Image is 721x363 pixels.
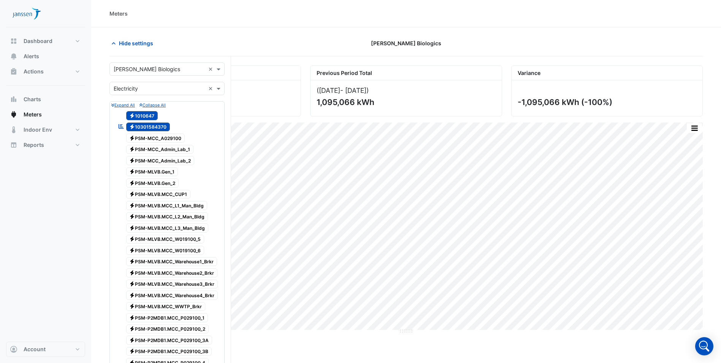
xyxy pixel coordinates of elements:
button: Hide settings [109,37,158,50]
span: PSM-MLVB.MCC_Warehouse2_Brkr [126,268,218,277]
span: Account [24,345,46,353]
fa-icon: Reportable [118,123,125,130]
span: 10301584370 [126,123,170,132]
div: 1,095,066 kWh [317,97,494,107]
fa-icon: Electricity [129,337,135,343]
fa-icon: Electricity [129,191,135,197]
img: Company Logo [9,6,43,21]
button: Indoor Env [6,122,85,137]
span: PSM-MLVB.Gen_1 [126,167,178,177]
fa-icon: Electricity [129,113,135,118]
span: PSM-MLVB.MCC_L2_Man_Bldg [126,212,208,221]
span: PSM-P2MDB1.MCC_P029100_3B [126,347,212,356]
button: Alerts [6,49,85,64]
fa-icon: Electricity [129,304,135,309]
span: Actions [24,68,44,75]
small: Expand All [111,103,135,108]
small: Collapse All [139,103,166,108]
fa-icon: Electricity [129,236,135,242]
button: Collapse All [139,102,166,108]
fa-icon: Electricity [129,169,135,175]
button: Reports [6,137,85,153]
app-icon: Meters [10,111,17,118]
span: Clear [208,84,215,92]
span: Reports [24,141,44,149]
span: PSM-MLVB.MCC_W019100_5 [126,235,204,244]
span: PSM-MCC_Admin_Lab_1 [126,145,194,154]
span: PSM-MCC_A029100 [126,134,185,143]
span: Indoor Env [24,126,52,134]
span: PSM-MCC_Admin_Lab_2 [126,156,195,165]
div: Variance [512,66,702,80]
fa-icon: Electricity [129,349,135,354]
span: 1010647 [126,111,158,120]
app-icon: Dashboard [10,37,17,45]
fa-icon: Electricity [129,292,135,298]
fa-icon: Electricity [129,146,135,152]
span: Hide settings [119,39,153,47]
button: Expand All [111,102,135,108]
div: ([DATE] ) [317,86,495,94]
div: Open Intercom Messenger [695,337,713,355]
span: PSM-P2MDB1.MCC_P029100_1 [126,313,208,322]
app-icon: Alerts [10,53,17,60]
button: Meters [6,107,85,122]
app-icon: Charts [10,96,17,103]
span: PSM-P2MDB1.MCC_P029100_2 [126,325,209,334]
fa-icon: Electricity [129,124,135,130]
span: PSM-MLVB.MCC_L3_Man_Bldg [126,223,209,232]
span: PSM-P2MDB1.MCC_P029100_3A [126,336,212,345]
span: Dashboard [24,37,52,45]
div: Previous Period Total [311,66,501,80]
app-icon: Reports [10,141,17,149]
div: -1,095,066 kWh (-100%) [518,97,695,107]
span: PSM-MLVB.MCC_W019100_6 [126,246,204,255]
fa-icon: Electricity [129,158,135,163]
button: More Options [687,123,702,133]
button: Dashboard [6,33,85,49]
span: PSM-MLVB.MCC_CUP1 [126,190,191,199]
fa-icon: Electricity [129,180,135,186]
span: PSM-MLVB.MCC_Warehouse3_Brkr [126,280,218,289]
span: PSM-MLVB.MCC_L1_Man_Bldg [126,201,208,210]
div: Meters [109,10,128,18]
fa-icon: Electricity [129,270,135,275]
fa-icon: Electricity [129,214,135,220]
fa-icon: Electricity [129,225,135,231]
span: PSM-MLVB.MCC_Warehouse4_Brkr [126,291,218,300]
span: - [DATE] [340,86,366,94]
button: Account [6,342,85,357]
fa-icon: Electricity [129,326,135,332]
span: PSM-MLVB.Gen_2 [126,178,179,188]
span: Charts [24,96,41,103]
fa-icon: Electricity [129,135,135,141]
app-icon: Actions [10,68,17,75]
fa-icon: Electricity [129,202,135,208]
span: Alerts [24,53,39,60]
fa-icon: Electricity [129,259,135,264]
fa-icon: Electricity [129,247,135,253]
span: Meters [24,111,42,118]
span: PSM-MLVB.MCC_Warehouse1_Brkr [126,257,217,266]
button: Charts [6,92,85,107]
fa-icon: Electricity [129,315,135,320]
span: PSM-MLVB.MCC_WWTP_Brkr [126,302,206,311]
fa-icon: Electricity [129,281,135,287]
span: Clear [208,65,215,73]
span: [PERSON_NAME] Biologics [371,39,441,47]
button: Actions [6,64,85,79]
app-icon: Indoor Env [10,126,17,134]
